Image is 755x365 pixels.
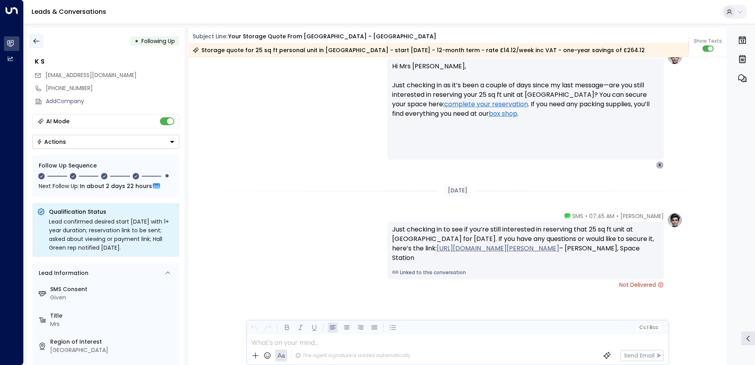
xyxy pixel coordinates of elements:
[193,46,645,54] div: Storage quote for 25 sq ft personal unit in [GEOGRAPHIC_DATA] - start [DATE] - 12-month term - ra...
[80,182,152,190] span: In about 2 days 22 hours
[50,338,176,346] label: Region of Interest
[295,352,411,359] div: The agent signature is added automatically
[249,323,259,333] button: Undo
[32,135,179,149] div: Button group with a nested menu
[49,208,175,216] p: Qualification Status
[135,34,139,48] div: •
[193,32,227,40] span: Subject Line:
[32,135,179,149] button: Actions
[45,71,137,79] span: khgyhh@gmail.com
[620,212,664,220] span: [PERSON_NAME]
[36,269,88,277] div: Lead Information
[616,212,618,220] span: •
[50,346,176,354] div: [GEOGRAPHIC_DATA]
[39,182,173,190] div: Next Follow Up:
[46,84,179,92] div: [PHONE_NUMBER]
[694,38,722,45] span: Show Texts
[647,325,648,330] span: |
[50,285,176,294] label: SMS Consent
[445,185,471,196] div: [DATE]
[585,212,587,220] span: •
[46,117,69,125] div: AI Mode
[50,294,176,302] div: Given
[667,212,683,228] img: profile-logo.png
[50,312,176,320] label: Title
[35,57,179,66] div: K S
[444,100,528,109] a: complete your reservation
[437,244,559,253] a: [URL][DOMAIN_NAME][PERSON_NAME]
[619,281,664,289] span: Not Delivered
[489,109,517,119] a: box shop
[45,71,137,79] span: [EMAIL_ADDRESS][DOMAIN_NAME]
[392,269,659,276] a: Linked to this conversation
[49,217,175,252] div: Lead confirmed desired start [DATE] with 1+ year duration; reservation link to be sent; asked abo...
[228,32,436,41] div: Your storage quote from [GEOGRAPHIC_DATA] - [GEOGRAPHIC_DATA]
[572,212,583,220] span: SMS
[263,323,273,333] button: Redo
[656,161,664,169] div: K
[39,162,173,170] div: Follow Up Sequence
[639,325,658,330] span: Cc Bcc
[50,320,176,328] div: Mrs
[589,212,614,220] span: 07:45 AM
[141,37,175,45] span: Following Up
[392,225,659,263] div: Just checking in to see if you’re still interested in reserving that 25 sq ft unit at [GEOGRAPHIC...
[636,324,661,331] button: Cc|Bcc
[37,138,66,145] div: Actions
[32,7,106,16] a: Leads & Conversations
[46,97,179,105] div: AddCompany
[392,62,659,128] p: Hi Mrs [PERSON_NAME], Just checking in as it’s been a couple of days since my last message—are yo...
